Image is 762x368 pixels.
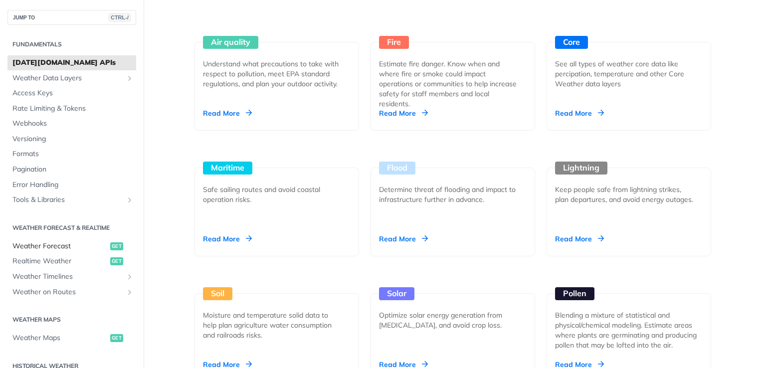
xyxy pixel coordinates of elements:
div: Read More [379,108,428,118]
button: Show subpages for Tools & Libraries [126,196,134,204]
a: Weather TimelinesShow subpages for Weather Timelines [7,269,136,284]
div: Blending a mixture of statistical and physical/chemical modeling. Estimate areas where plants are... [555,310,703,350]
a: Fire Estimate fire danger. Know when and where fire or smoke could impact operations or communiti... [367,5,539,131]
span: Rate Limiting & Tokens [12,104,134,114]
span: get [110,334,123,342]
div: See all types of weather core data like percipation, temperature and other Core Weather data layers [555,59,695,89]
a: Access Keys [7,86,136,101]
span: Weather Data Layers [12,73,123,83]
div: Core [555,36,588,49]
span: Weather Maps [12,333,108,343]
span: Formats [12,149,134,159]
a: Flood Determine threat of flooding and impact to infrastructure further in advance. Read More [367,131,539,256]
div: Optimize solar energy generation from [MEDICAL_DATA], and avoid crop loss. [379,310,519,330]
a: Core See all types of weather core data like percipation, temperature and other Core Weather data... [543,5,715,131]
div: Read More [203,108,252,118]
span: get [110,257,123,265]
div: Soil [203,287,232,300]
a: Realtime Weatherget [7,254,136,269]
div: Read More [379,234,428,244]
div: Keep people safe from lightning strikes, plan departures, and avoid energy outages. [555,184,695,204]
span: Access Keys [12,88,134,98]
span: get [110,242,123,250]
h2: Fundamentals [7,40,136,49]
a: Webhooks [7,116,136,131]
div: Safe sailing routes and avoid coastal operation risks. [203,184,343,204]
a: Error Handling [7,178,136,192]
span: CTRL-/ [109,13,131,21]
span: Weather on Routes [12,287,123,297]
span: Pagination [12,165,134,175]
div: Fire [379,36,409,49]
div: Estimate fire danger. Know when and where fire or smoke could impact operations or communities to... [379,59,519,109]
span: Realtime Weather [12,256,108,266]
a: Maritime Safe sailing routes and avoid coastal operation risks. Read More [190,131,363,256]
span: Error Handling [12,180,134,190]
a: Tools & LibrariesShow subpages for Tools & Libraries [7,192,136,207]
div: Read More [203,234,252,244]
a: Weather Mapsget [7,331,136,346]
div: Read More [555,234,604,244]
span: Tools & Libraries [12,195,123,205]
a: Rate Limiting & Tokens [7,101,136,116]
div: Flood [379,162,415,175]
div: Determine threat of flooding and impact to infrastructure further in advance. [379,184,519,204]
span: Weather Forecast [12,241,108,251]
a: Versioning [7,132,136,147]
a: Weather Forecastget [7,239,136,254]
a: Weather Data LayersShow subpages for Weather Data Layers [7,71,136,86]
span: Weather Timelines [12,272,123,282]
div: Air quality [203,36,258,49]
button: JUMP TOCTRL-/ [7,10,136,25]
span: Versioning [12,134,134,144]
div: Solar [379,287,414,300]
div: Maritime [203,162,252,175]
a: Pagination [7,162,136,177]
button: Show subpages for Weather Timelines [126,273,134,281]
button: Show subpages for Weather Data Layers [126,74,134,82]
div: Moisture and temperature solid data to help plan agriculture water consumption and railroads risks. [203,310,343,340]
div: Understand what precautions to take with respect to pollution, meet EPA standard regulations, and... [203,59,343,89]
a: Weather on RoutesShow subpages for Weather on Routes [7,285,136,300]
a: Air quality Understand what precautions to take with respect to pollution, meet EPA standard regu... [190,5,363,131]
div: Lightning [555,162,607,175]
a: Lightning Keep people safe from lightning strikes, plan departures, and avoid energy outages. Rea... [543,131,715,256]
h2: Weather Forecast & realtime [7,223,136,232]
a: [DATE][DOMAIN_NAME] APIs [7,55,136,70]
a: Formats [7,147,136,162]
div: Pollen [555,287,594,300]
span: Webhooks [12,119,134,129]
span: [DATE][DOMAIN_NAME] APIs [12,58,134,68]
button: Show subpages for Weather on Routes [126,288,134,296]
h2: Weather Maps [7,315,136,324]
div: Read More [555,108,604,118]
